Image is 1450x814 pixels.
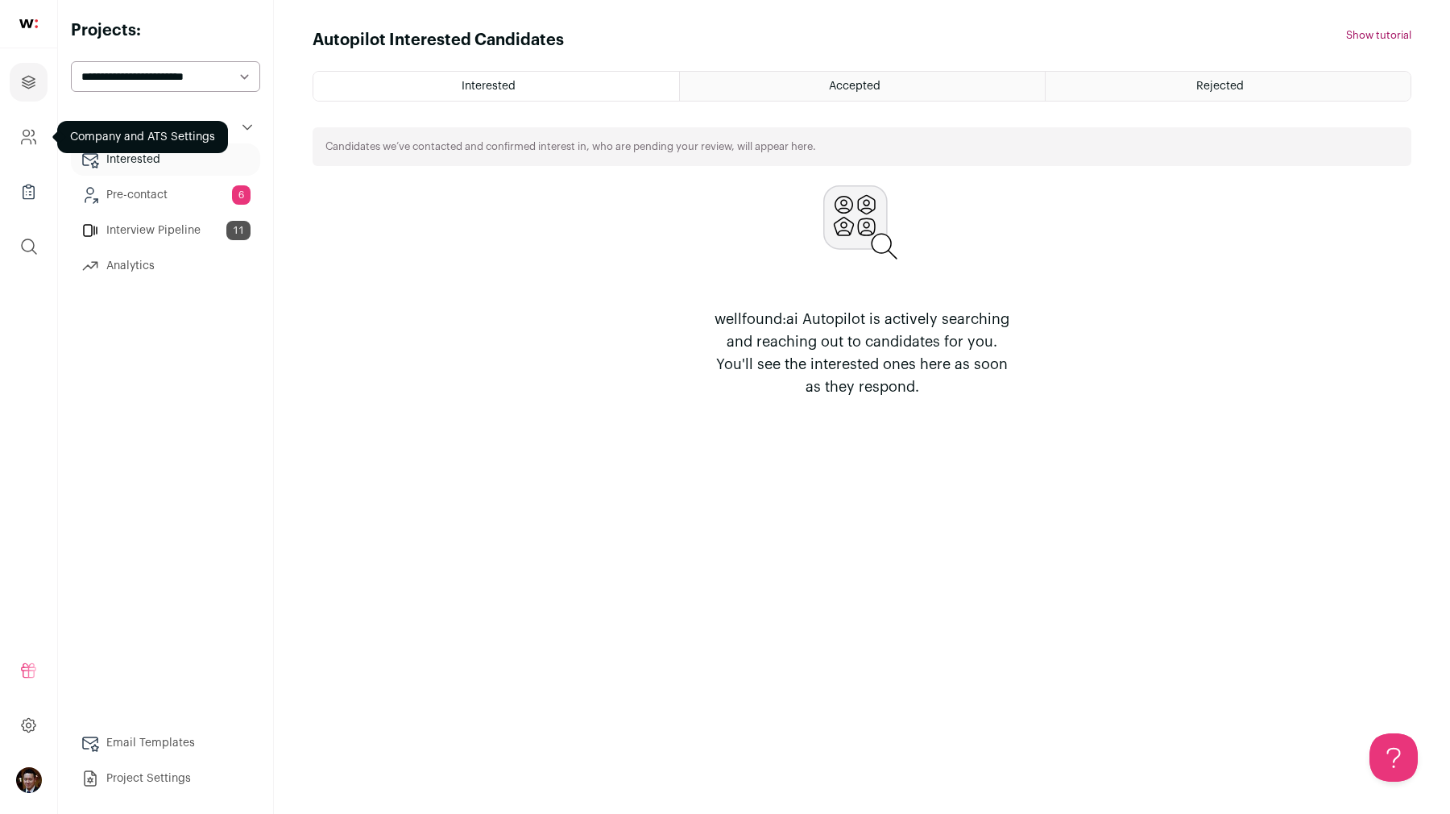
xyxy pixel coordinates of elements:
[77,118,144,137] p: Autopilot
[1046,72,1411,101] a: Rejected
[680,72,1045,101] a: Accepted
[1196,81,1244,92] span: Rejected
[462,81,516,92] span: Interested
[71,214,260,247] a: Interview Pipeline11
[71,19,260,42] h2: Projects:
[71,727,260,759] a: Email Templates
[325,140,816,153] p: Candidates we’ve contacted and confirmed interest in, who are pending your review, will appear here.
[16,767,42,793] img: 232269-medium_jpg
[10,172,48,211] a: Company Lists
[707,308,1017,398] p: wellfound:ai Autopilot is actively searching and reaching out to candidates for you. You'll see t...
[57,121,228,153] div: Company and ATS Settings
[71,179,260,211] a: Pre-contact6
[10,118,48,156] a: Company and ATS Settings
[71,762,260,795] a: Project Settings
[232,185,251,205] span: 6
[226,221,251,240] span: 11
[71,250,260,282] a: Analytics
[16,767,42,793] button: Open dropdown
[1369,733,1418,782] iframe: Help Scout Beacon - Open
[71,143,260,176] a: Interested
[19,19,38,28] img: wellfound-shorthand-0d5821cbd27db2630d0214b213865d53afaa358527fdda9d0ea32b1df1b89c2c.svg
[313,29,564,52] h1: Autopilot Interested Candidates
[71,111,260,143] button: Autopilot
[829,81,880,92] span: Accepted
[10,63,48,102] a: Projects
[1346,29,1411,42] button: Show tutorial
